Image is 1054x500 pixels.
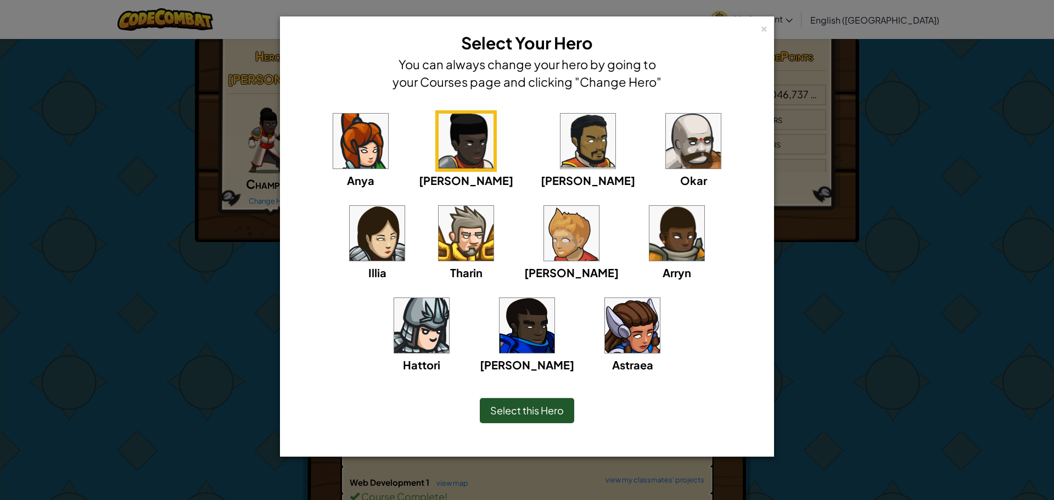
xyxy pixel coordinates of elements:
[350,206,405,261] img: portrait.png
[649,206,704,261] img: portrait.png
[760,21,768,33] div: ×
[439,206,494,261] img: portrait.png
[500,298,554,353] img: portrait.png
[390,31,664,55] h3: Select Your Hero
[390,55,664,91] h4: You can always change your hero by going to your Courses page and clicking "Change Hero"
[666,114,721,168] img: portrait.png
[490,404,564,417] span: Select this Hero
[419,173,513,187] span: [PERSON_NAME]
[544,206,599,261] img: portrait.png
[680,173,707,187] span: Okar
[541,173,635,187] span: [PERSON_NAME]
[524,266,619,279] span: [PERSON_NAME]
[403,358,440,372] span: Hattori
[663,266,691,279] span: Arryn
[450,266,483,279] span: Tharin
[560,114,615,168] img: portrait.png
[439,114,494,168] img: portrait.png
[612,358,653,372] span: Astraea
[605,298,660,353] img: portrait.png
[347,173,374,187] span: Anya
[333,114,388,168] img: portrait.png
[480,358,574,372] span: [PERSON_NAME]
[394,298,449,353] img: portrait.png
[368,266,386,279] span: Illia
